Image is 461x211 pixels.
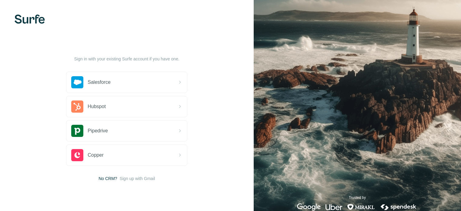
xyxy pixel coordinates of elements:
img: Surfe's logo [15,15,45,24]
span: Copper [88,151,103,159]
span: Pipedrive [88,127,108,134]
img: hubspot's logo [71,100,83,113]
img: mirakl's logo [347,203,375,211]
img: uber's logo [326,203,342,211]
img: google's logo [297,203,321,211]
span: No CRM? [99,175,117,182]
p: Trusted by [349,195,366,200]
p: Sign in with your existing Surfe account if you have one. [74,56,179,62]
span: Hubspot [88,103,106,110]
img: pipedrive's logo [71,125,83,137]
img: salesforce's logo [71,76,83,88]
button: Sign up with Gmail [120,175,155,182]
img: copper's logo [71,149,83,161]
h1: Let’s get started! [66,44,187,53]
img: spendesk's logo [380,203,417,211]
span: Salesforce [88,79,111,86]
